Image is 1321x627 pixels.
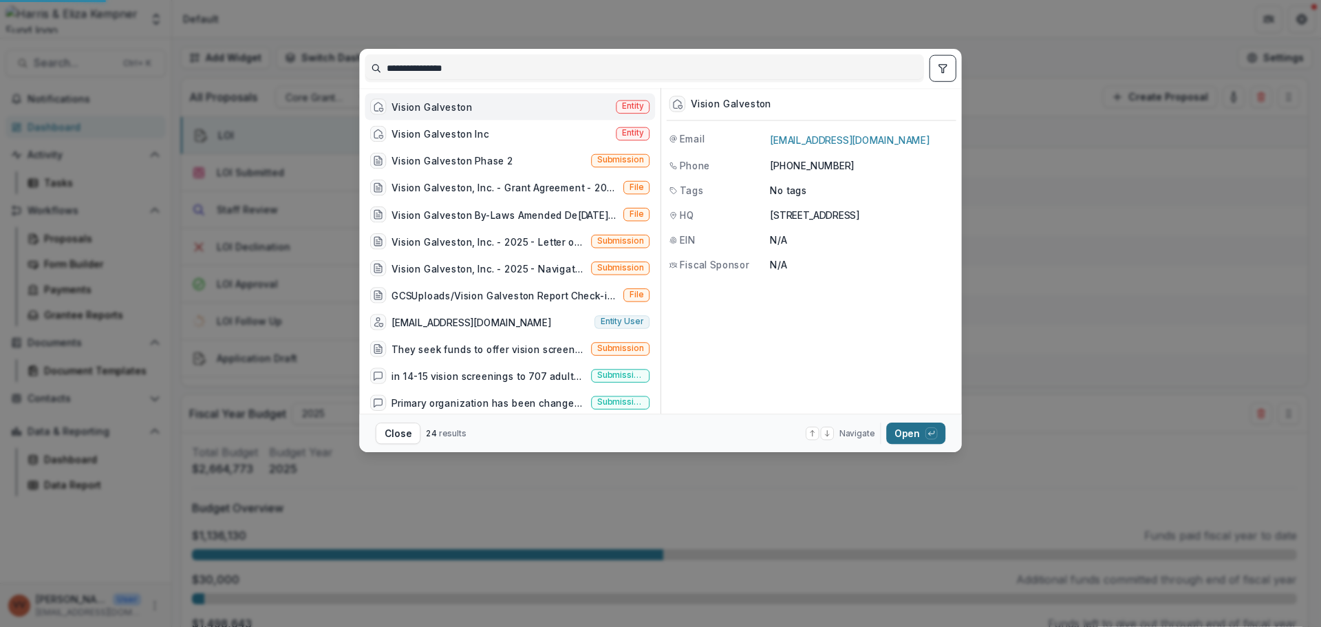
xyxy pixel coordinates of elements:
span: Submission [597,236,643,246]
span: Submission comment [597,370,643,380]
span: Entity [622,129,643,138]
p: No tags [770,183,807,198]
div: Vision Galveston By-Laws Amended De[DATE]oc [391,207,618,222]
button: Open [886,423,945,444]
a: [EMAIL_ADDRESS][DOMAIN_NAME] [770,134,930,146]
div: They seek funds to offer vision screening for galveston preschoolers, and glaucome testing for g... [391,341,586,356]
span: Submission comment [597,397,643,407]
span: 24 [426,428,437,438]
span: Phone [680,158,710,173]
div: Vision Galveston, Inc. - Grant Agreement - 2025[DATE] [391,180,618,195]
span: Entity user [601,317,644,326]
button: toggle filters [930,55,956,82]
span: Submission [597,263,643,273]
span: File [630,182,644,192]
div: Vision Galveston [391,100,472,114]
div: Vision Galveston [691,98,771,109]
p: [STREET_ADDRESS] [770,208,954,222]
span: results [439,428,466,438]
span: Submission [597,156,643,165]
span: EIN [680,233,695,248]
span: Tags [680,183,703,198]
p: N/A [770,258,954,273]
span: Entity [622,101,643,111]
div: Vision Galveston Phase 2 [391,153,513,168]
div: in 14-15 vision screenings to 707 adults in [GEOGRAPHIC_DATA], referral services for free eye exa... [391,368,586,383]
span: Fiscal Sponsor [680,258,749,273]
span: Navigate [839,427,875,440]
span: HQ [680,208,694,222]
div: Vision Galveston, Inc. - 2025 - Navigation Fund Eligibility Screen [391,261,586,275]
p: [PHONE_NUMBER] [770,158,954,173]
span: Email [680,131,705,146]
span: Submission [597,343,643,353]
div: GCSUploads/Vision Galveston Report Check-in Fall 2023_VV.docx [391,288,618,302]
div: Vision Galveston Inc [391,127,489,141]
span: File [630,290,644,299]
div: Vision Galveston, Inc. - 2025 - Letter of Interest 2025 [391,234,586,248]
button: Close [376,423,420,444]
div: Primary organization has been changed from 'American Heart Association/Galveston Division' to 'Vi... [391,396,586,410]
div: [EMAIL_ADDRESS][DOMAIN_NAME] [391,315,551,329]
p: N/A [770,233,954,248]
span: File [630,209,644,219]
